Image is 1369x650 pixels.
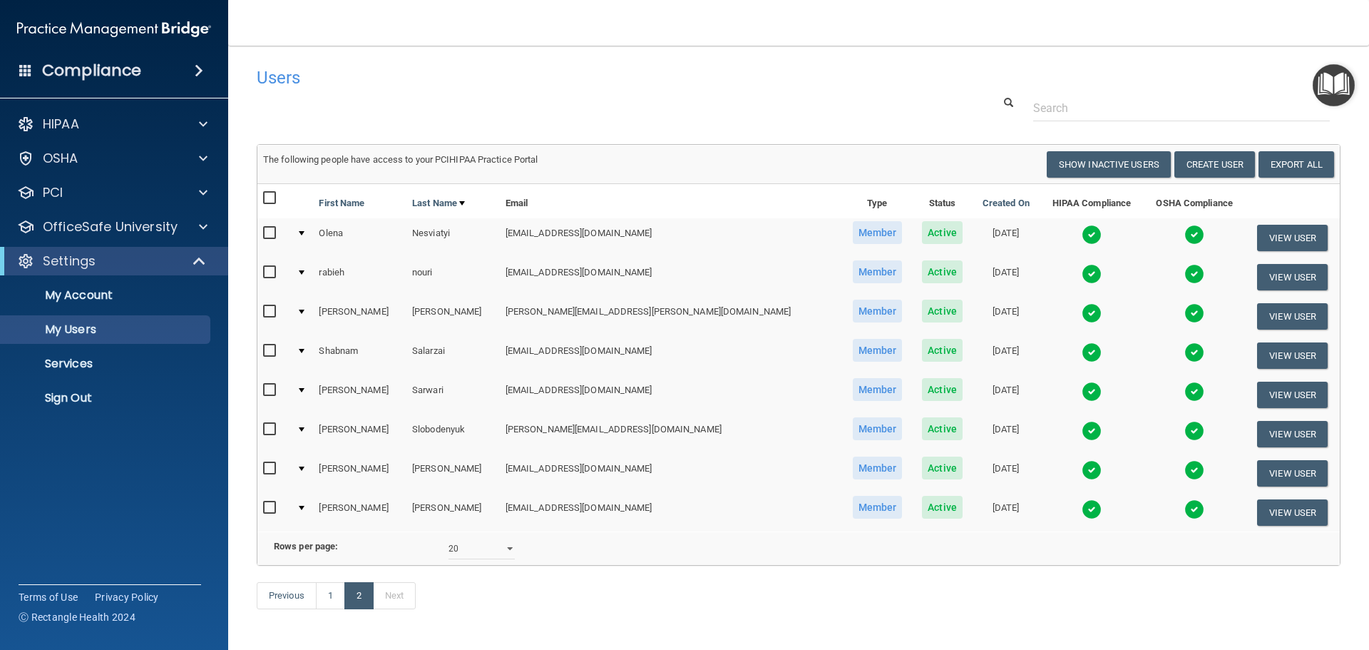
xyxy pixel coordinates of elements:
[1184,225,1204,245] img: tick.e7d51cea.svg
[972,454,1040,493] td: [DATE]
[1184,421,1204,441] img: tick.e7d51cea.svg
[1082,499,1102,519] img: tick.e7d51cea.svg
[922,221,963,244] span: Active
[17,15,211,44] img: PMB logo
[313,454,406,493] td: [PERSON_NAME]
[313,218,406,258] td: Olena
[1082,264,1102,284] img: tick.e7d51cea.svg
[922,260,963,283] span: Active
[313,336,406,375] td: Shabnam
[922,496,963,519] span: Active
[1257,342,1328,369] button: View User
[853,378,903,401] span: Member
[842,184,913,218] th: Type
[319,195,364,212] a: First Name
[1082,225,1102,245] img: tick.e7d51cea.svg
[274,541,338,552] b: Rows per page:
[1082,460,1102,480] img: tick.e7d51cea.svg
[1257,264,1328,290] button: View User
[373,582,416,609] a: Next
[9,357,204,371] p: Services
[316,582,345,609] a: 1
[9,288,204,303] p: My Account
[1144,184,1245,218] th: OSHA Compliance
[9,323,204,337] p: My Users
[17,253,207,270] a: Settings
[1258,151,1334,178] a: Export All
[500,375,842,415] td: [EMAIL_ADDRESS][DOMAIN_NAME]
[412,195,465,212] a: Last Name
[972,336,1040,375] td: [DATE]
[1184,499,1204,519] img: tick.e7d51cea.svg
[406,375,500,415] td: Sarwari
[1082,382,1102,402] img: tick.e7d51cea.svg
[406,415,500,454] td: Slobodenyuk
[344,582,374,609] a: 2
[1257,225,1328,251] button: View User
[43,218,178,235] p: OfficeSafe University
[853,417,903,440] span: Member
[853,300,903,323] span: Member
[313,493,406,532] td: [PERSON_NAME]
[17,150,207,167] a: OSHA
[853,339,903,362] span: Member
[1184,303,1204,323] img: tick.e7d51cea.svg
[922,378,963,401] span: Active
[500,336,842,375] td: [EMAIL_ADDRESS][DOMAIN_NAME]
[1313,64,1355,106] button: Open Resource Center
[972,218,1040,258] td: [DATE]
[17,184,207,201] a: PCI
[500,184,842,218] th: Email
[1184,382,1204,402] img: tick.e7d51cea.svg
[95,590,159,604] a: Privacy Policy
[922,300,963,323] span: Active
[43,116,79,133] p: HIPAA
[17,218,207,235] a: OfficeSafe University
[922,417,963,440] span: Active
[853,496,903,519] span: Member
[1082,342,1102,362] img: tick.e7d51cea.svg
[1040,184,1144,218] th: HIPAA Compliance
[1033,95,1330,121] input: Search
[1257,382,1328,408] button: View User
[313,258,406,297] td: rabieh
[1184,342,1204,362] img: tick.e7d51cea.svg
[972,415,1040,454] td: [DATE]
[257,68,880,87] h4: Users
[313,375,406,415] td: [PERSON_NAME]
[500,218,842,258] td: [EMAIL_ADDRESS][DOMAIN_NAME]
[1047,151,1171,178] button: Show Inactive Users
[500,493,842,532] td: [EMAIL_ADDRESS][DOMAIN_NAME]
[913,184,973,218] th: Status
[972,493,1040,532] td: [DATE]
[17,116,207,133] a: HIPAA
[1174,151,1255,178] button: Create User
[9,391,204,405] p: Sign Out
[922,339,963,362] span: Active
[313,297,406,336] td: [PERSON_NAME]
[1257,421,1328,447] button: View User
[43,184,63,201] p: PCI
[853,260,903,283] span: Member
[406,493,500,532] td: [PERSON_NAME]
[853,457,903,479] span: Member
[406,297,500,336] td: [PERSON_NAME]
[313,415,406,454] td: [PERSON_NAME]
[500,415,842,454] td: [PERSON_NAME][EMAIL_ADDRESS][DOMAIN_NAME]
[1082,421,1102,441] img: tick.e7d51cea.svg
[19,610,135,624] span: Ⓒ Rectangle Health 2024
[1122,549,1352,606] iframe: Drift Widget Chat Controller
[500,258,842,297] td: [EMAIL_ADDRESS][DOMAIN_NAME]
[406,336,500,375] td: Salarzai
[922,457,963,479] span: Active
[406,454,500,493] td: [PERSON_NAME]
[406,218,500,258] td: Nesviatyi
[42,61,141,81] h4: Compliance
[500,454,842,493] td: [EMAIL_ADDRESS][DOMAIN_NAME]
[1082,303,1102,323] img: tick.e7d51cea.svg
[1184,264,1204,284] img: tick.e7d51cea.svg
[263,154,538,165] span: The following people have access to your PCIHIPAA Practice Portal
[972,258,1040,297] td: [DATE]
[853,221,903,244] span: Member
[1257,499,1328,526] button: View User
